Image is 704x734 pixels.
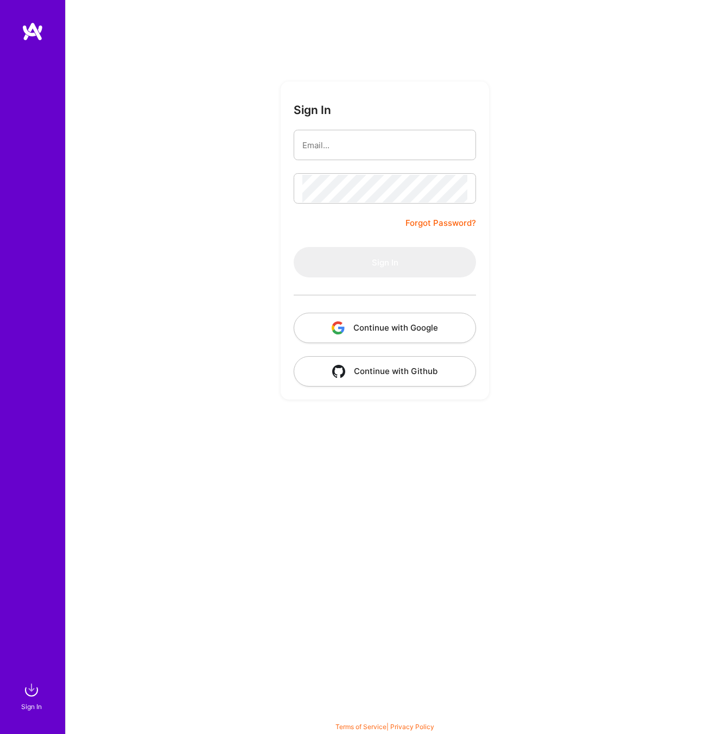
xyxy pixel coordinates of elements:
[405,217,476,230] a: Forgot Password?
[22,22,43,41] img: logo
[302,131,467,159] input: Email...
[335,723,386,731] a: Terms of Service
[294,313,476,343] button: Continue with Google
[65,701,704,729] div: © 2025 ATeams Inc., All rights reserved.
[332,365,345,378] img: icon
[23,679,42,712] a: sign inSign In
[332,321,345,334] img: icon
[294,356,476,387] button: Continue with Github
[21,701,42,712] div: Sign In
[335,723,434,731] span: |
[390,723,434,731] a: Privacy Policy
[294,103,331,117] h3: Sign In
[21,679,42,701] img: sign in
[294,247,476,277] button: Sign In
